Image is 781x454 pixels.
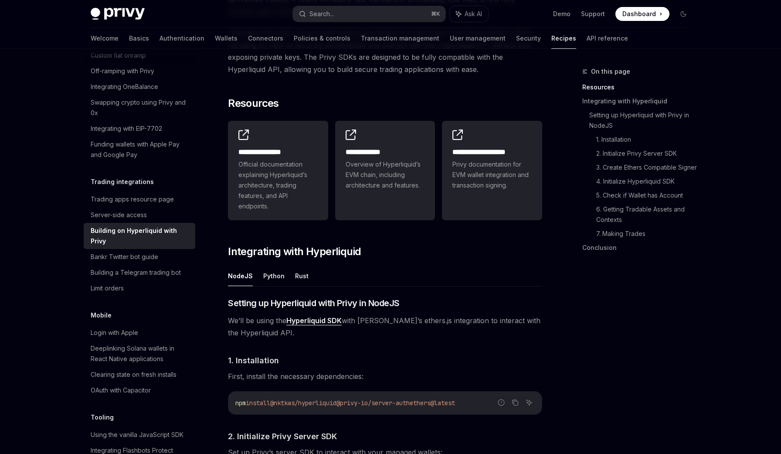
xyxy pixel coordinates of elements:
[587,28,628,49] a: API reference
[160,28,204,49] a: Authentication
[596,133,697,147] a: 1. Installation
[551,28,576,49] a: Recipes
[293,6,445,22] button: Search...⌘K
[615,7,669,21] a: Dashboard
[596,174,697,188] a: 4. Initialize Hyperliquid SDK
[410,399,455,407] span: ethers@latest
[91,28,119,49] a: Welcome
[465,10,482,18] span: Ask AI
[91,139,190,160] div: Funding wallets with Apple Pay and Google Pay
[84,63,195,79] a: Off-ramping with Privy
[591,66,630,77] span: On this page
[91,328,138,338] div: Login with Apple
[596,188,697,202] a: 5. Check if Wallet has Account
[84,121,195,137] a: Integrating with EIP-7702
[361,28,439,49] a: Transaction management
[235,399,246,407] span: npm
[84,382,195,398] a: OAuth with Capacitor
[596,160,697,174] a: 3. Create Ethers Compatible Signer
[91,283,124,294] div: Limit orders
[496,397,507,408] button: Report incorrect code
[270,399,336,407] span: @nktkas/hyperliquid
[91,210,147,220] div: Server-side access
[84,223,195,249] a: Building on Hyperliquid with Privy
[523,397,535,408] button: Ask AI
[581,10,605,18] a: Support
[91,194,174,205] div: Trading apps resource page
[91,8,145,20] img: dark logo
[228,430,337,442] span: 2. Initialize Privy Server SDK
[596,147,697,160] a: 2. Initialize Privy Server SDK
[228,96,279,110] span: Resources
[553,10,570,18] a: Demo
[346,159,425,191] span: Overview of Hyperliquid’s EVM chain, including architecture and features.
[84,341,195,367] a: Deeplinking Solana wallets in React Native applications
[91,66,154,76] div: Off-ramping with Privy
[228,355,279,366] span: 1. Installation
[91,97,190,118] div: Swapping crypto using Privy and 0x
[129,28,149,49] a: Basics
[91,225,190,246] div: Building on Hyperliquid with Privy
[91,343,190,364] div: Deeplinking Solana wallets in React Native applications
[84,367,195,382] a: Clearing state on fresh installs
[228,245,361,259] span: Integrating with Hyperliquid
[228,121,328,220] a: **** **** **** *Official documentation explaining Hyperliquid’s architecture, trading features, a...
[84,325,195,341] a: Login with Apple
[450,6,488,22] button: Ask AI
[228,297,400,309] span: Setting up Hyperliquid with Privy in NodeJS
[509,397,521,408] button: Copy the contents from the code block
[84,207,195,223] a: Server-side access
[91,412,114,423] h5: Tooling
[596,227,697,241] a: 7. Making Trades
[295,266,309,286] button: Rust
[294,28,350,49] a: Policies & controls
[91,177,154,187] h5: Trading integrations
[228,370,542,382] span: First, install the necessary dependencies:
[84,265,195,280] a: Building a Telegram trading bot
[84,249,195,265] a: Bankr Twitter bot guide
[91,82,158,92] div: Integrating OneBalance
[238,159,318,212] span: Official documentation explaining Hyperliquid’s architecture, trading features, and API endpoints.
[442,121,542,220] a: **** **** **** *****Privy documentation for EVM wallet integration and transaction signing.
[248,28,283,49] a: Connectors
[582,94,697,108] a: Integrating with Hyperliquid
[215,28,238,49] a: Wallets
[84,280,195,296] a: Limit orders
[582,80,697,94] a: Resources
[582,241,697,255] a: Conclusion
[91,385,151,396] div: OAuth with Capacitor
[228,314,542,339] span: We’ll be using the with [PERSON_NAME]’s ethers.js integration to interact with the Hyperliquid API.
[91,267,181,278] div: Building a Telegram trading bot
[91,369,177,380] div: Clearing state on fresh installs
[336,399,410,407] span: @privy-io/server-auth
[91,430,183,440] div: Using the vanilla JavaScript SDK
[596,202,697,227] a: 6. Getting Tradable Assets and Contexts
[335,121,435,220] a: **** **** ***Overview of Hyperliquid’s EVM chain, including architecture and features.
[589,108,697,133] a: Setting up Hyperliquid with Privy in NodeJS
[516,28,541,49] a: Security
[622,10,656,18] span: Dashboard
[309,9,334,19] div: Search...
[452,159,532,191] span: Privy documentation for EVM wallet integration and transaction signing.
[84,95,195,121] a: Swapping crypto using Privy and 0x
[431,10,440,17] span: ⌘ K
[263,266,285,286] button: Python
[450,28,506,49] a: User management
[91,252,158,262] div: Bankr Twitter bot guide
[246,399,270,407] span: install
[91,310,112,321] h5: Mobile
[84,427,195,443] a: Using the vanilla JavaScript SDK
[91,123,162,134] div: Integrating with EIP-7702
[84,79,195,95] a: Integrating OneBalance
[228,266,253,286] button: NodeJS
[84,191,195,207] a: Trading apps resource page
[84,137,195,163] a: Funding wallets with Apple Pay and Google Pay
[228,27,542,75] span: This guide will walk you through setting up trading on Hyperliquid using Privy’s EVM wallets, foc...
[676,7,690,21] button: Toggle dark mode
[286,316,342,325] a: Hyperliquid SDK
